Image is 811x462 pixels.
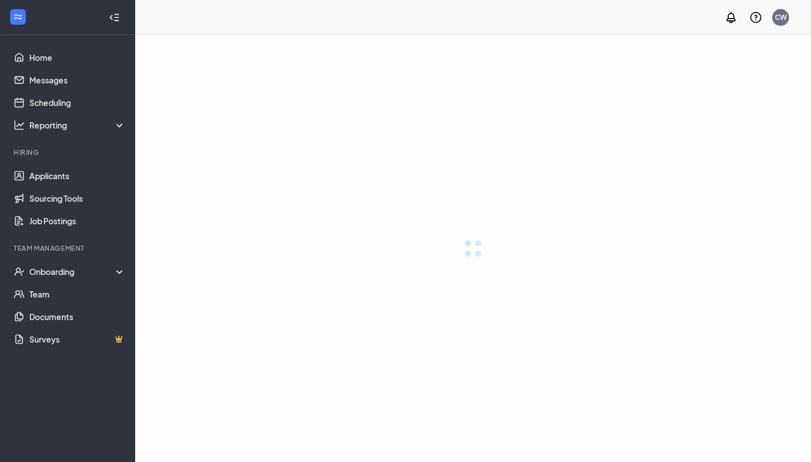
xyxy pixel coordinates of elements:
a: Sourcing Tools [29,187,126,210]
div: Team Management [14,243,123,253]
svg: Notifications [724,11,738,24]
svg: Collapse [109,12,120,23]
div: Hiring [14,148,123,157]
a: Applicants [29,165,126,187]
svg: QuestionInfo [749,11,763,24]
a: Messages [29,69,126,91]
svg: Analysis [14,119,25,131]
a: Team [29,283,126,305]
a: Scheduling [29,91,126,114]
a: Documents [29,305,126,328]
a: SurveysCrown [29,328,126,350]
svg: UserCheck [14,266,25,277]
svg: WorkstreamLogo [12,11,24,23]
a: Home [29,46,126,69]
a: Job Postings [29,210,126,232]
div: Onboarding [29,266,126,277]
div: Reporting [29,119,126,131]
div: CW [775,12,787,22]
